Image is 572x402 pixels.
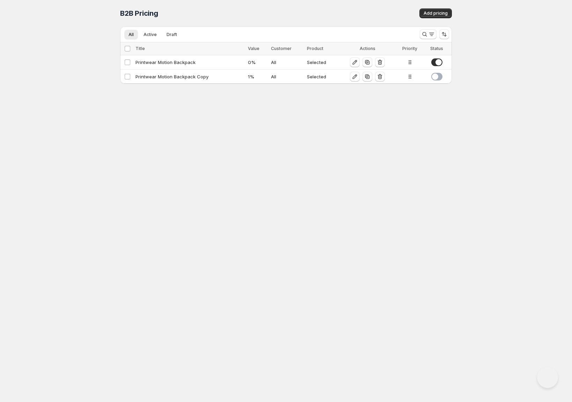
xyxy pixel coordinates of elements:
[271,46,292,51] span: Customer
[144,32,157,37] span: Active
[420,29,437,39] button: Search and filter results
[271,73,303,80] div: All
[360,46,375,51] span: Actions
[271,59,303,66] div: All
[537,367,558,388] iframe: Help Scout Beacon - Open
[419,8,452,18] button: Add pricing
[120,9,158,17] span: B2B Pricing
[248,59,267,66] div: 0 %
[424,10,448,16] span: Add pricing
[248,46,259,51] span: Value
[129,32,134,37] span: All
[135,46,145,51] span: Title
[402,46,417,51] span: Priority
[135,73,244,80] div: Printwear Motion Backpack Copy
[167,32,177,37] span: Draft
[307,46,323,51] span: Product
[307,73,337,80] div: Selected
[439,29,449,39] button: Sort the results
[248,73,267,80] div: 1 %
[135,59,244,66] div: Printwear Motion Backpack
[430,46,443,51] span: Status
[307,59,337,66] div: Selected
